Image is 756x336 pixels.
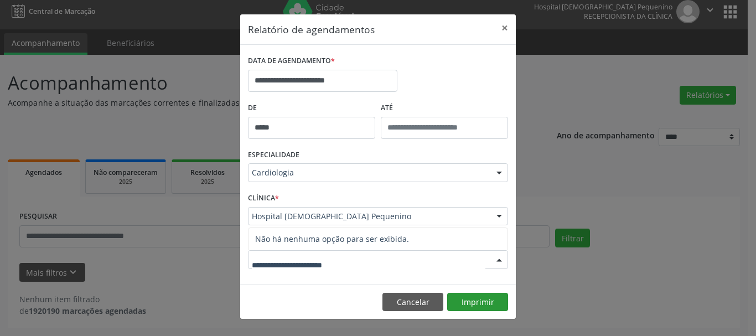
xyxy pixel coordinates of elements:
span: Hospital [DEMOGRAPHIC_DATA] Pequenino [252,211,485,222]
button: Close [494,14,516,42]
label: ESPECIALIDADE [248,147,299,164]
span: Cardiologia [252,167,485,178]
button: Cancelar [382,293,443,312]
label: De [248,100,375,117]
button: Imprimir [447,293,508,312]
span: Não há nenhuma opção para ser exibida. [248,228,508,250]
label: ATÉ [381,100,508,117]
h5: Relatório de agendamentos [248,22,375,37]
label: DATA DE AGENDAMENTO [248,53,335,70]
label: CLÍNICA [248,190,279,207]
